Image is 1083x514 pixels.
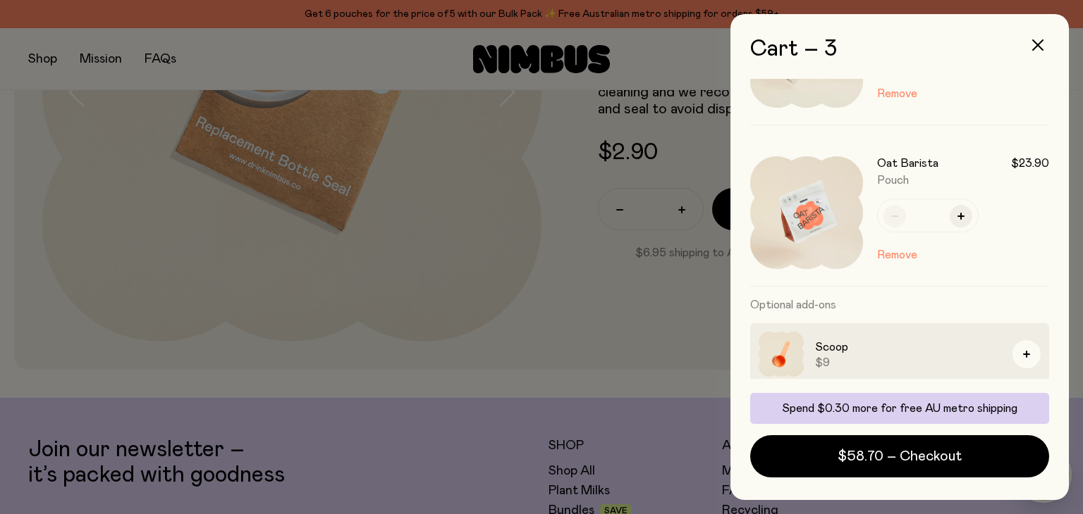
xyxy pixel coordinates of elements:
[815,339,1001,356] h3: Scoop
[877,175,909,186] span: Pouch
[815,356,1001,370] span: $9
[1011,156,1049,170] span: $23.90
[750,37,1049,62] h2: Cart – 3
[877,156,938,170] h3: Oat Barista
[877,246,917,263] button: Remove
[838,446,962,466] span: $58.70 – Checkout
[759,401,1041,415] p: Spend $0.30 more for free AU metro shipping
[750,435,1049,477] button: $58.70 – Checkout
[750,287,1049,323] h3: Optional add-ons
[877,85,917,102] button: Remove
